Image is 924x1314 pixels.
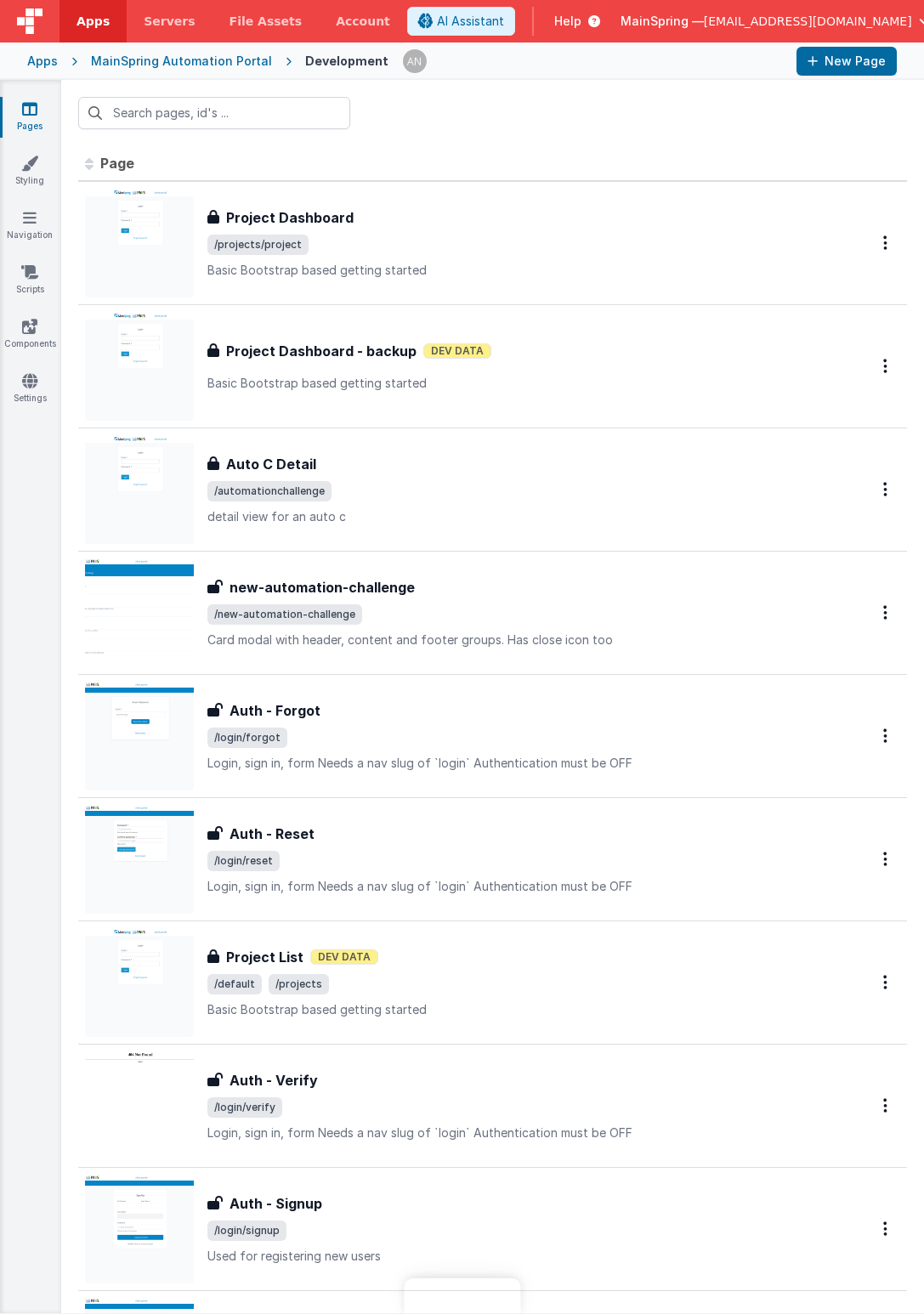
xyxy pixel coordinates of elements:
[207,375,829,392] p: Basic Bootstrap based getting started
[207,974,262,994] span: /default
[226,341,417,361] h3: Project Dashboard - backup
[404,1278,520,1314] iframe: Marker.io feedback button
[77,13,110,30] span: Apps
[207,1001,829,1018] p: Basic Bootstrap based getting started
[305,53,388,70] div: Development
[230,13,303,30] span: File Assets
[230,700,320,721] h3: Auth - Forgot
[437,13,504,30] span: AI Assistant
[226,454,316,474] h3: Auto C Detail
[423,343,491,359] span: Dev Data
[207,481,332,501] span: /automationchallenge
[207,1097,282,1118] span: /login/verify
[407,7,515,36] button: AI Assistant
[269,974,329,994] span: /projects
[873,225,900,260] button: Options
[144,13,195,30] span: Servers
[230,1193,322,1214] h3: Auth - Signup
[873,472,900,507] button: Options
[873,1211,900,1246] button: Options
[207,755,829,772] p: Login, sign in, form Needs a nav slug of `login` Authentication must be OFF
[621,13,704,30] span: MainSpring —
[27,53,58,70] div: Apps
[207,1248,829,1265] p: Used for registering new users
[554,13,581,30] span: Help
[310,949,378,965] span: Dev Data
[78,97,350,129] input: Search pages, id's ...
[796,47,897,76] button: New Page
[873,348,900,383] button: Options
[207,508,829,525] p: detail view for an auto c
[230,577,415,598] h3: new-automation-challenge
[207,632,829,649] p: Card modal with header, content and footer groups. Has close icon too
[100,155,134,172] span: Page
[226,947,303,967] h3: Project List
[873,965,900,1000] button: Options
[873,841,900,876] button: Options
[207,604,362,625] span: /new-automation-challenge
[873,718,900,753] button: Options
[704,13,912,30] span: [EMAIL_ADDRESS][DOMAIN_NAME]
[207,878,829,895] p: Login, sign in, form Needs a nav slug of `login` Authentication must be OFF
[207,262,829,279] p: Basic Bootstrap based getting started
[207,1124,829,1141] p: Login, sign in, form Needs a nav slug of `login` Authentication must be OFF
[873,1088,900,1123] button: Options
[226,207,354,228] h3: Project Dashboard
[207,235,309,255] span: /projects/project
[207,851,280,871] span: /login/reset
[873,595,900,630] button: Options
[207,1221,286,1241] span: /login/signup
[230,1070,318,1090] h3: Auth - Verify
[403,49,427,73] img: 63cd5caa8a31f9d016618d4acf466499
[91,53,272,70] div: MainSpring Automation Portal
[230,824,315,844] h3: Auth - Reset
[207,728,287,748] span: /login/forgot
